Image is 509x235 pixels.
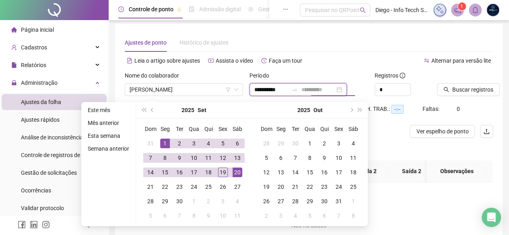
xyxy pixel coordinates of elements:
[483,128,490,135] span: upload
[143,208,158,223] td: 2025-10-05
[160,196,170,206] div: 29
[332,136,346,151] td: 2025-10-03
[269,57,302,64] span: Faça um tour
[11,62,17,68] span: file
[18,221,26,229] span: facebook
[288,122,303,136] th: Ter
[319,139,329,148] div: 2
[303,208,317,223] td: 2025-11-05
[233,168,242,177] div: 20
[346,194,361,208] td: 2025-11-01
[230,122,245,136] th: Sáb
[317,151,332,165] td: 2025-10-09
[317,122,332,136] th: Qui
[472,6,479,14] span: bell
[218,182,228,192] div: 26
[146,168,155,177] div: 14
[226,87,231,92] span: filter
[303,151,317,165] td: 2025-10-08
[262,168,271,177] div: 12
[160,182,170,192] div: 22
[146,153,155,163] div: 7
[332,151,346,165] td: 2025-10-10
[460,4,463,9] span: 1
[259,165,274,180] td: 2025-10-12
[400,73,405,78] span: info-circle
[319,182,329,192] div: 23
[158,180,172,194] td: 2025-09-22
[276,168,286,177] div: 13
[230,194,245,208] td: 2025-10-04
[42,221,50,229] span: instagram
[305,153,315,163] div: 8
[274,208,288,223] td: 2025-11-03
[249,71,274,80] label: Período
[288,180,303,194] td: 2025-10-21
[334,211,344,221] div: 7
[175,139,184,148] div: 2
[84,105,132,115] li: Este mês
[334,153,344,163] div: 10
[130,84,238,96] span: ANDRESA CAMPANHA DA SILVA
[125,39,167,46] span: Ajustes de ponto
[189,153,199,163] div: 10
[348,139,358,148] div: 4
[288,208,303,223] td: 2025-11-04
[172,165,187,180] td: 2025-09-16
[199,6,241,12] span: Admissão digital
[348,196,358,206] div: 1
[259,208,274,223] td: 2025-11-02
[262,139,271,148] div: 28
[201,136,216,151] td: 2025-09-04
[134,57,200,64] span: Leia o artigo sobre ajustes
[230,165,245,180] td: 2025-09-20
[431,57,491,64] span: Alternar para versão lite
[143,165,158,180] td: 2025-09-14
[177,7,181,12] span: pushpin
[437,83,500,96] button: Buscar registros
[435,6,444,14] img: sparkle-icon.fc2bf0ac1784a2077858766a79e2daf3.svg
[346,208,361,223] td: 2025-11-08
[181,102,194,118] button: year panel
[332,165,346,180] td: 2025-10-17
[201,208,216,223] td: 2025-10-09
[276,211,286,221] div: 3
[276,153,286,163] div: 6
[283,6,289,12] span: ellipsis
[21,134,86,141] span: Análise de inconsistências
[410,125,475,138] button: Ver espelho de ponto
[172,194,187,208] td: 2025-09-30
[375,6,428,14] span: Diego - Info Tecch Soluções Corporativa em T.I
[189,196,199,206] div: 1
[305,211,315,221] div: 5
[143,180,158,194] td: 2025-09-21
[433,167,480,176] span: Observações
[160,139,170,148] div: 1
[175,168,184,177] div: 16
[11,45,17,50] span: user-add
[187,194,201,208] td: 2025-10-01
[259,194,274,208] td: 2025-10-26
[319,153,329,163] div: 9
[218,196,228,206] div: 3
[332,122,346,136] th: Sex
[201,165,216,180] td: 2025-09-18
[319,168,329,177] div: 16
[230,151,245,165] td: 2025-09-13
[288,136,303,151] td: 2025-09-30
[146,211,155,221] div: 5
[233,139,242,148] div: 6
[172,151,187,165] td: 2025-09-09
[422,106,441,112] span: Faltas:
[175,153,184,163] div: 9
[274,136,288,151] td: 2025-09-29
[303,194,317,208] td: 2025-10-29
[334,139,344,148] div: 3
[259,136,274,151] td: 2025-09-28
[201,122,216,136] th: Qui
[158,136,172,151] td: 2025-09-01
[348,168,358,177] div: 18
[458,2,466,10] sup: 1
[189,211,199,221] div: 8
[201,180,216,194] td: 2025-09-25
